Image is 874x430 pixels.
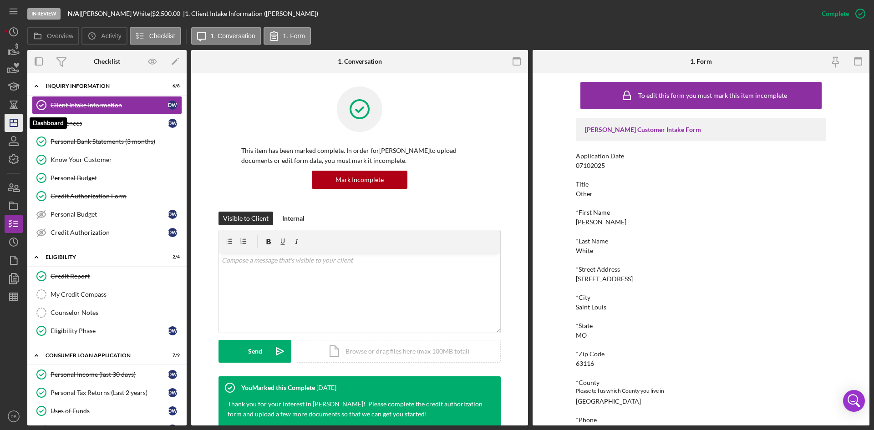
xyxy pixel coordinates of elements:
div: Credit Authorization [51,229,168,236]
button: Checklist [130,27,181,45]
div: [GEOGRAPHIC_DATA] [576,398,641,405]
div: *City [576,294,826,301]
label: 1. Conversation [211,32,255,40]
button: 1. Form [264,27,311,45]
a: Credit Report [32,267,182,285]
div: *Street Address [576,266,826,273]
div: 1. Conversation [338,58,382,65]
div: In Review [27,8,61,20]
div: Internal [282,212,305,225]
b: N/A [68,10,79,17]
button: Complete [813,5,869,23]
div: Application Date [576,152,826,160]
div: Personal Bank Statements (3 months) [51,138,182,145]
div: Eligibility Phase [51,327,168,334]
div: $2,500.00 [152,10,183,17]
a: Know Your Customer [32,151,182,169]
label: Overview [47,32,73,40]
p: Thank you for your interest in [PERSON_NAME]! Please complete the credit authorization form and u... [228,399,483,420]
div: Checklist [94,58,120,65]
div: Title [576,181,826,188]
div: Know Your Customer [51,156,182,163]
a: Personal BudgetDW [32,205,182,223]
div: MO [576,332,587,339]
div: | [68,10,81,17]
div: [PERSON_NAME] [576,218,626,226]
div: Complete [822,5,849,23]
div: | 1. Client Intake Information ([PERSON_NAME]) [183,10,318,17]
div: Credit Authorization Form [51,192,182,200]
div: D W [168,210,177,219]
div: D W [168,406,177,415]
div: *First Name [576,209,826,216]
div: Credit Report [51,273,182,280]
div: *Last Name [576,238,826,245]
div: *State [576,322,826,329]
div: Visible to Client [223,212,269,225]
div: You Marked this Complete [241,384,315,391]
div: 63116 [576,360,594,367]
div: *Phone [576,416,826,424]
div: Consumer Loan Application [46,353,157,358]
div: D W [168,326,177,335]
label: 1. Form [283,32,305,40]
button: Visible to Client [218,212,273,225]
div: *County [576,379,826,386]
a: Credit Authorization Form [32,187,182,205]
div: [PERSON_NAME] Customer Intake Form [585,126,817,133]
div: D W [168,228,177,237]
label: Activity [101,32,121,40]
button: Send [218,340,291,363]
div: Mark Incomplete [335,171,384,189]
div: Inquiry Information [46,83,157,89]
div: D W [168,370,177,379]
div: [PERSON_NAME] White | [81,10,152,17]
a: Personal Tax Returns (Last 2 years)DW [32,384,182,402]
div: D W [168,119,177,128]
div: 7 / 9 [163,353,180,358]
a: Personal Budget [32,169,182,187]
a: Uses of FundsDW [32,402,182,420]
div: References [51,120,168,127]
div: 07102025 [576,162,605,169]
a: Personal Income (last 30 days)DW [32,365,182,384]
div: 6 / 8 [163,83,180,89]
div: Uses of Funds [51,407,168,415]
div: Other [576,190,593,197]
button: Activity [81,27,127,45]
div: To edit this form you must mark this item incomplete [638,92,787,99]
button: Overview [27,27,79,45]
div: Counselor Notes [51,309,182,316]
text: PB [11,414,17,419]
div: Client Intake Information [51,101,168,109]
div: D W [168,388,177,397]
div: Open Intercom Messenger [843,390,865,412]
div: [STREET_ADDRESS] [576,275,633,283]
a: My Credit Compass [32,285,182,304]
div: 1. Form [690,58,712,65]
div: *Zip Code [576,350,826,358]
a: Counselor Notes [32,304,182,322]
div: My Credit Compass [51,291,182,298]
div: White [576,247,593,254]
button: Internal [278,212,309,225]
a: Client Intake InformationDW [32,96,182,114]
button: PB [5,407,23,425]
label: Checklist [149,32,175,40]
div: Please tell us which County you live in [576,386,826,395]
div: 2 / 4 [163,254,180,260]
div: Personal Budget [51,174,182,182]
div: Saint Louis [576,304,606,311]
div: Personal Income (last 30 days) [51,371,168,378]
a: Eligibility PhaseDW [32,322,182,340]
a: ReferencesDW [32,114,182,132]
a: Credit AuthorizationDW [32,223,182,242]
div: Send [248,340,262,363]
time: 2025-07-11 16:47 [316,384,336,391]
a: Personal Bank Statements (3 months) [32,132,182,151]
button: 1. Conversation [191,27,261,45]
div: Personal Budget [51,211,168,218]
div: Personal Tax Returns (Last 2 years) [51,389,168,396]
div: Eligibility [46,254,157,260]
div: D W [168,101,177,110]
